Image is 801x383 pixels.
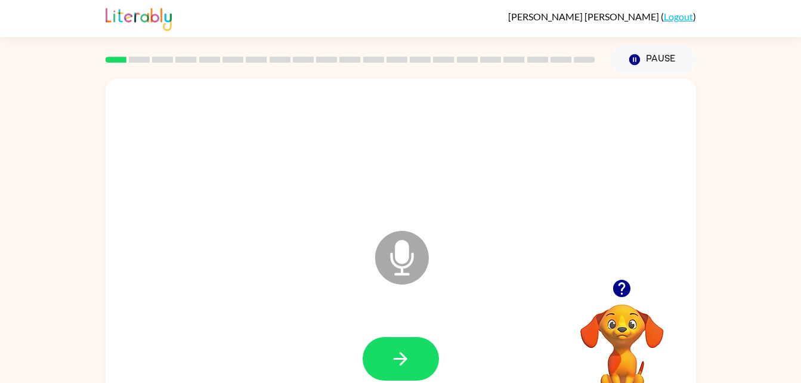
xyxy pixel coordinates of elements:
[508,11,661,22] span: [PERSON_NAME] [PERSON_NAME]
[106,5,172,31] img: Literably
[664,11,693,22] a: Logout
[610,46,696,73] button: Pause
[508,11,696,22] div: ( )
